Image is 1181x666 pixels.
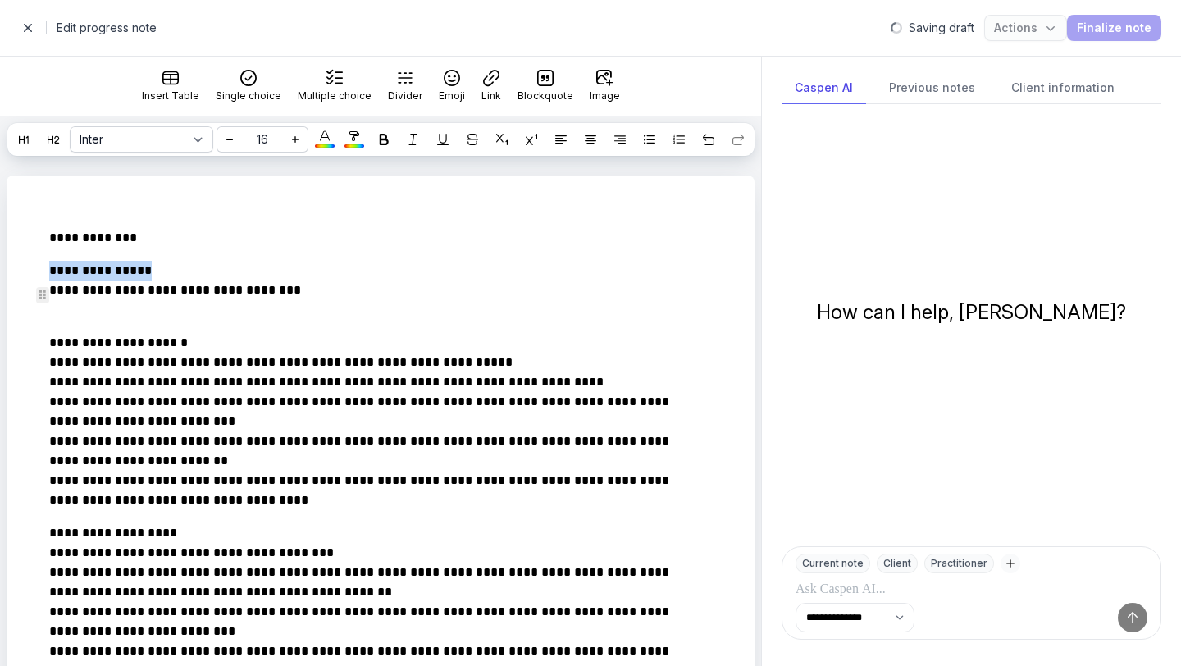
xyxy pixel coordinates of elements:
[666,126,692,153] button: 123
[298,89,372,103] div: Multiple choice
[475,63,508,109] button: Link
[984,15,1067,41] button: Actions
[1067,15,1161,41] button: Finalize note
[994,18,1057,38] span: Actions
[142,89,199,103] div: Insert Table
[388,89,422,103] div: Divider
[876,73,988,104] div: Previous notes
[909,20,974,36] div: Saving draft
[216,89,281,103] div: Single choice
[673,138,675,141] text: 2
[817,299,1126,326] div: How can I help, [PERSON_NAME]?
[877,554,918,573] div: Client
[782,73,866,104] div: Caspen AI
[924,554,994,573] div: Practitioner
[439,89,465,103] div: Emoji
[1077,18,1151,38] span: Finalize note
[518,89,573,103] div: Blockquote
[590,89,620,103] div: Image
[673,141,675,144] text: 3
[481,89,501,103] div: Link
[796,554,870,573] div: Current note
[673,135,675,138] text: 1
[57,18,881,38] h2: Edit progress note
[135,63,206,109] button: Insert Table
[998,73,1128,104] div: Client information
